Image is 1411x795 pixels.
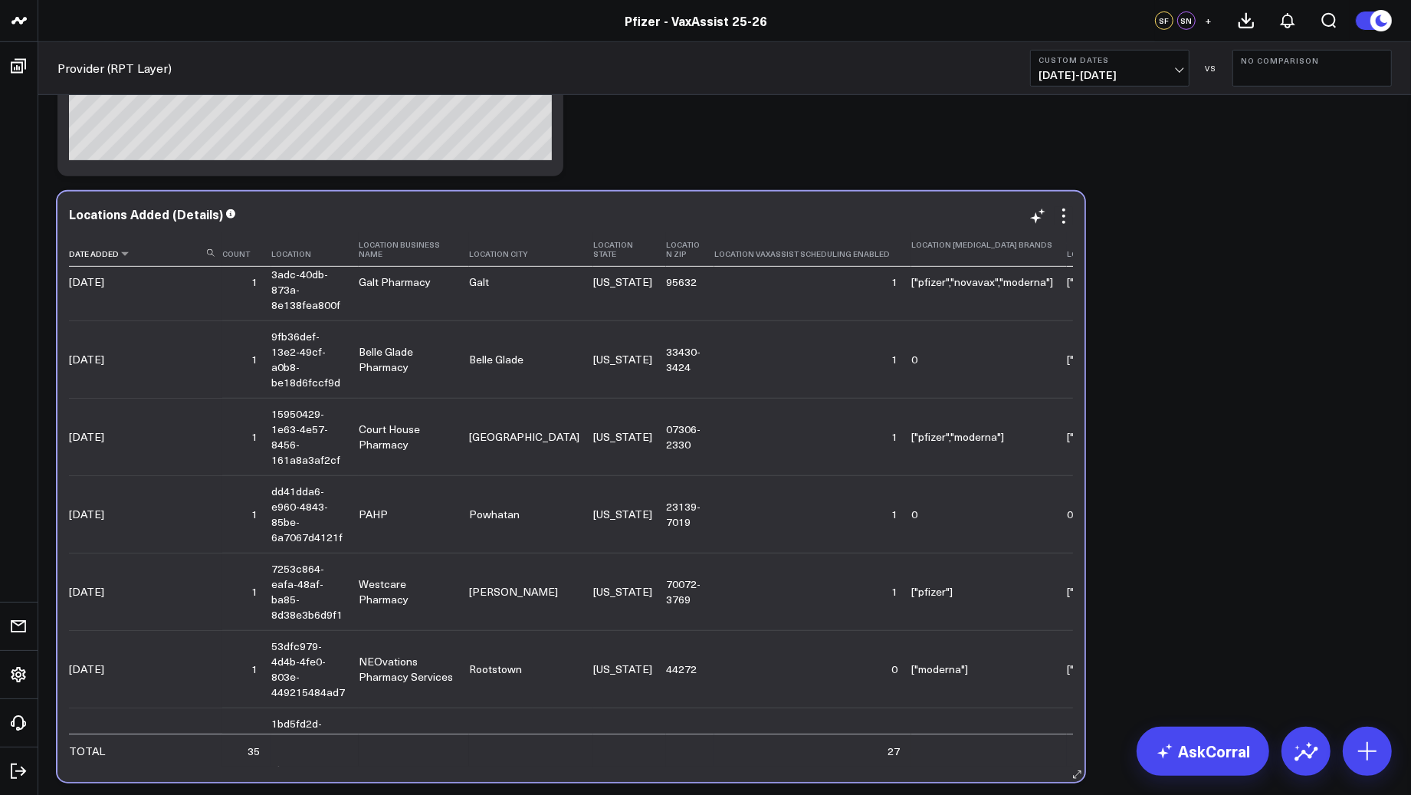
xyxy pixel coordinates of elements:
[593,584,652,600] div: [US_STATE]
[1241,56,1383,65] b: No Comparison
[666,662,697,677] div: 44272
[666,499,701,530] div: 23139-7019
[666,274,697,290] div: 95632
[469,352,523,367] div: Belle Glade
[359,577,455,607] div: Westcare Pharmacy
[625,12,767,29] a: Pfizer - VaxAssist 25-26
[469,274,489,290] div: Galt
[593,662,652,677] div: [US_STATE]
[666,422,701,452] div: 07306-2330
[251,662,258,677] div: 1
[593,429,652,445] div: [US_STATE]
[1177,11,1196,30] div: SN
[469,507,520,522] div: Powhatan
[888,744,900,759] div: 27
[891,507,897,522] div: 1
[1039,69,1181,81] span: [DATE] - [DATE]
[271,232,359,267] th: Location
[359,654,455,685] div: NEOvations Pharmacy Services
[69,662,104,677] div: [DATE]
[911,429,1004,445] div: ["pfizer","moderna"]
[271,716,345,777] div: 1bd5fd2d-a3ae-439f-84e1-3b057c430738
[69,429,104,445] div: [DATE]
[469,232,593,267] th: Location City
[469,429,579,445] div: [GEOGRAPHIC_DATA]
[69,205,223,222] div: Locations Added (Details)
[251,429,258,445] div: 1
[271,561,345,623] div: 7253c864-eafa-48af-ba85-8d38e3b6d9f1
[1199,11,1218,30] button: +
[891,662,897,677] div: 0
[248,744,260,759] div: 35
[222,232,271,267] th: Count
[271,484,345,545] div: dd41dda6-e960-4843-85be-6a7067d4121f
[891,429,897,445] div: 1
[1067,232,1199,267] th: Location Rsv Brands
[1137,727,1269,776] a: AskCorral
[1206,15,1212,26] span: +
[911,352,917,367] div: 0
[911,507,917,522] div: 0
[271,329,345,390] div: 9fb36def-13e2-49cf-a0b8-be18d6fccf9d
[69,232,222,267] th: Date Added
[251,507,258,522] div: 1
[359,507,388,522] div: PAHP
[1232,50,1392,87] button: No Comparison
[271,406,345,468] div: 15950429-1e63-4e57-8456-161a8a3af2cf
[57,60,172,77] a: Provider (RPT Layer)
[271,251,345,313] div: b869d50e-3adc-40db-873a-8e138fea800f
[251,584,258,600] div: 1
[891,352,897,367] div: 1
[359,422,455,452] div: Court House Pharmacy
[1067,507,1073,522] div: 0
[891,584,897,600] div: 1
[469,584,558,600] div: [PERSON_NAME]
[359,731,455,762] div: Coachella Valley Pharmacy, Inc
[69,744,105,759] div: TOTAL
[714,232,911,267] th: Location Vaxassist Scheduling Enabled
[359,344,455,375] div: Belle Glade Pharmacy
[1067,662,1160,677] div: ["pfizer","moderna"]
[251,274,258,290] div: 1
[469,662,522,677] div: Rootstown
[593,232,666,267] th: Location State
[1067,352,1124,367] div: ["moderna"]
[359,274,431,290] div: Galt Pharmacy
[891,274,897,290] div: 1
[911,584,953,600] div: ["pfizer"]
[1067,584,1108,600] div: ["pfizer"]
[69,352,104,367] div: [DATE]
[1067,429,1185,445] div: ["gsk","pfizer","moderna"]
[69,274,104,290] div: [DATE]
[911,274,1053,290] div: ["pfizer","novavax","moderna"]
[251,352,258,367] div: 1
[666,232,714,267] th: Location Zip
[593,274,652,290] div: [US_STATE]
[1030,50,1190,87] button: Custom Dates[DATE]-[DATE]
[911,662,968,677] div: ["moderna"]
[1067,274,1185,290] div: ["gsk","pfizer","moderna"]
[666,344,701,375] div: 33430-3424
[271,639,345,700] div: 53dfc979-4d4b-4fe0-803e-449215484ad7
[593,507,652,522] div: [US_STATE]
[359,232,469,267] th: Location Business Name
[1039,55,1181,64] b: Custom Dates
[69,507,104,522] div: [DATE]
[1197,64,1225,73] div: VS
[69,584,104,600] div: [DATE]
[593,352,652,367] div: [US_STATE]
[911,232,1067,267] th: Location [MEDICAL_DATA] Brands
[666,577,701,607] div: 70072-3769
[1155,11,1173,30] div: SF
